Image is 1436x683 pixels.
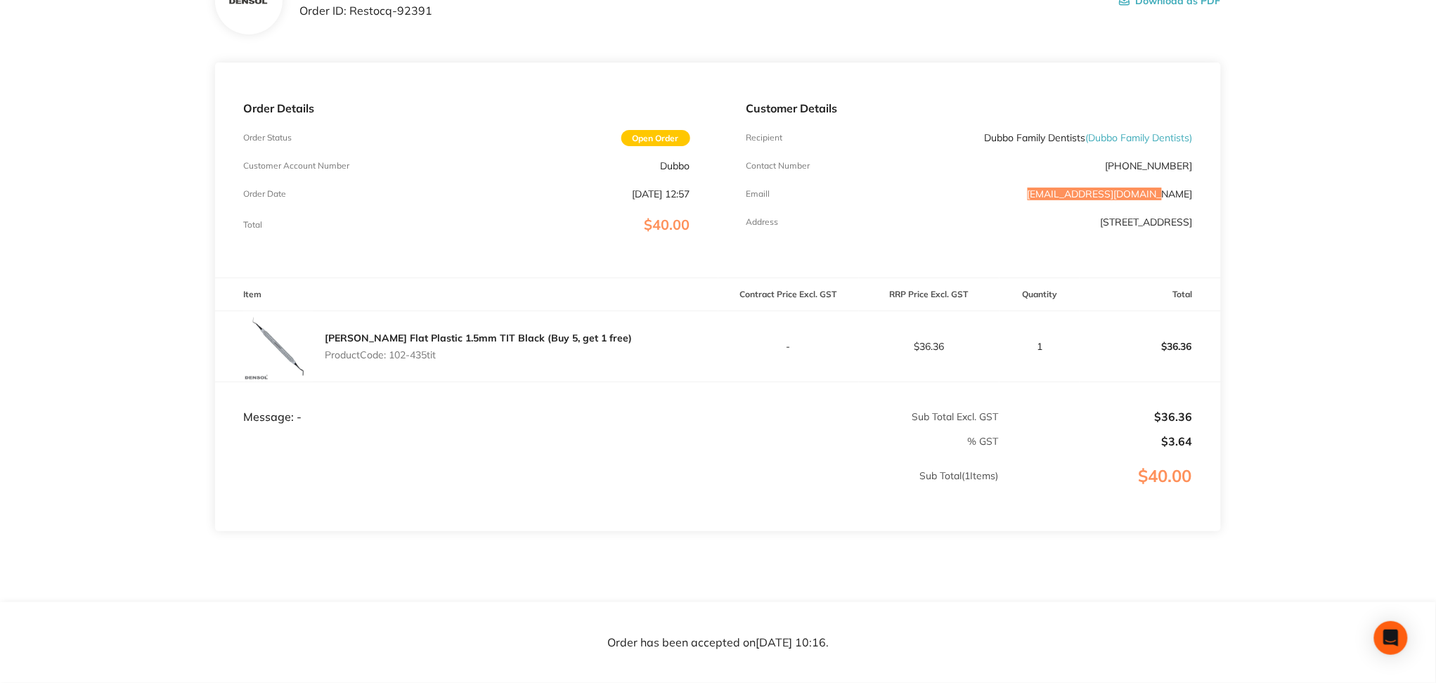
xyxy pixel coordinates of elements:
p: Order Details [243,102,690,115]
p: % GST [216,436,998,447]
p: Sub Total ( 1 Items) [216,470,998,509]
p: Contact Number [746,161,810,171]
p: Address [746,217,779,227]
span: ( Dubbo Family Dentists ) [1086,131,1193,144]
th: Item [215,278,718,311]
p: [STREET_ADDRESS] [1101,216,1193,228]
p: $36.36 [1000,410,1193,423]
p: $3.64 [1000,435,1193,448]
th: RRP Price Excl. GST [859,278,1000,311]
p: $40.00 [1000,467,1220,514]
p: - [719,341,858,352]
p: Dubbo [661,160,690,171]
p: [DATE] 12:57 [633,188,690,200]
p: Recipient [746,133,783,143]
p: [PHONE_NUMBER] [1106,160,1193,171]
p: Customer Details [746,102,1193,115]
span: $40.00 [645,216,690,233]
p: $36.36 [860,341,999,352]
p: Product Code: 102-435tit [325,349,632,360]
p: Order Status [243,133,292,143]
p: Customer Account Number [243,161,349,171]
p: $36.36 [1080,330,1220,363]
th: Quantity [1000,278,1080,311]
span: Open Order [621,130,690,146]
th: Contract Price Excl. GST [718,278,859,311]
th: Total [1080,278,1220,311]
p: Order has been accepted on [DATE] 10:16 . [607,637,829,649]
p: Dubbo Family Dentists [985,132,1193,143]
p: 1 [1000,341,1079,352]
div: Open Intercom Messenger [1374,621,1408,655]
p: Sub Total Excl. GST [719,411,999,422]
img: bm42eGR0cQ [243,311,313,382]
p: Order ID: Restocq- 92391 [299,4,432,17]
p: Total [243,220,262,230]
p: Emaill [746,189,770,199]
a: [EMAIL_ADDRESS][DOMAIN_NAME] [1028,188,1193,200]
a: [PERSON_NAME] Flat Plastic 1.5mm TIT Black (Buy 5, get 1 free) [325,332,632,344]
p: Order Date [243,189,286,199]
td: Message: - [215,382,718,424]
